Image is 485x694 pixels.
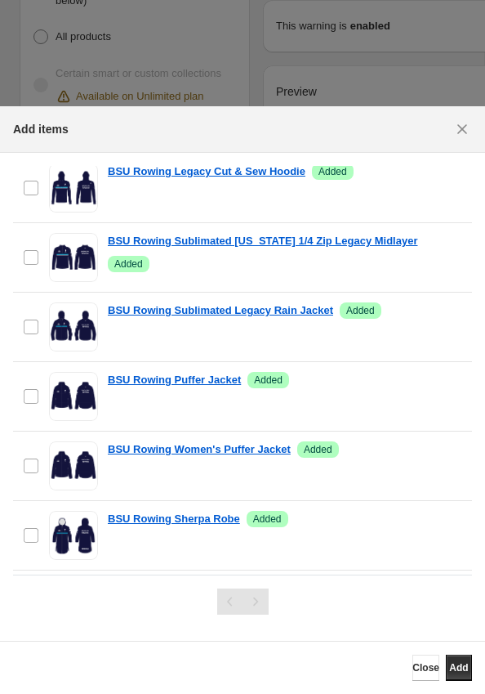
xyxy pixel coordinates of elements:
[304,443,332,456] span: Added
[114,257,143,271] span: Added
[13,121,69,137] h2: Add items
[253,513,282,526] span: Added
[49,511,98,560] img: BSU Rowing Sherpa Robe
[108,441,291,458] a: BSU Rowing Women's Puffer Jacket
[49,233,98,282] img: BSU Rowing Sublimated New York 1/4 Zip Legacy Midlayer
[49,372,98,421] img: BSU Rowing Puffer Jacket
[449,661,468,674] span: Add
[108,233,417,249] a: BSU Rowing Sublimated [US_STATE] 1/4 Zip Legacy Midlayer
[412,655,439,681] button: Close
[217,589,269,615] nav: Pagination
[108,302,333,319] a: BSU Rowing Sublimated Legacy Rain Jacket
[346,304,375,317] span: Added
[449,116,475,142] button: Close
[446,655,472,681] button: Add
[49,441,98,490] img: BSU Rowing Women's Puffer Jacket
[108,511,240,527] a: BSU Rowing Sherpa Robe
[108,372,241,388] a: BSU Rowing Puffer Jacket
[108,163,305,180] a: BSU Rowing Legacy Cut & Sew Hoodie
[49,302,98,351] img: BSU Rowing Sublimated Legacy Rain Jacket
[318,165,347,178] span: Added
[412,661,439,674] span: Close
[254,374,283,387] span: Added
